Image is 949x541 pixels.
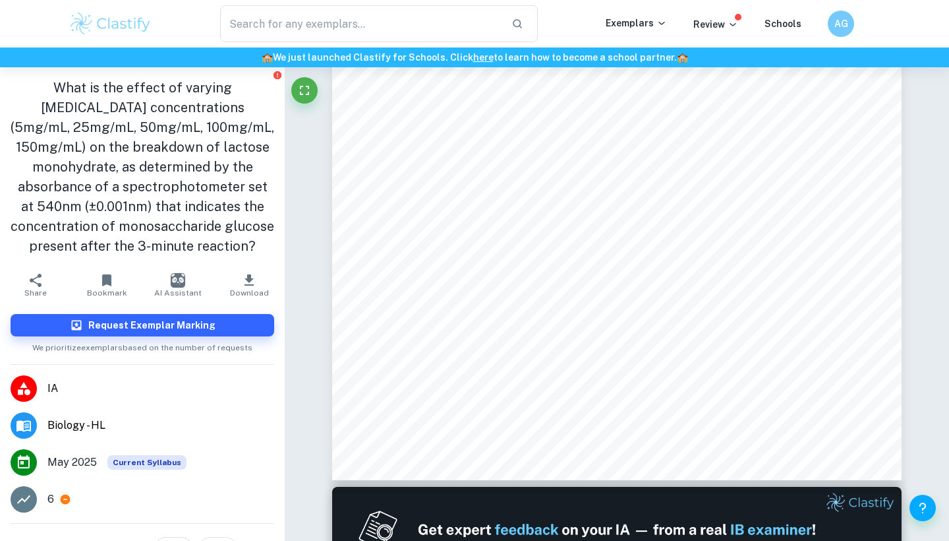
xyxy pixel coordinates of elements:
span: Share [24,288,47,298]
p: Review [693,17,738,32]
input: Search for any exemplars... [220,5,501,42]
span: Investigation of the effect of varying [MEDICAL_DATA] concentrations on the rate of breakdown of ... [404,72,879,83]
h1: What is the effect of varying [MEDICAL_DATA] concentrations (5mg/mL, 25mg/mL, 50mg/mL, 100mg/mL, ... [11,78,274,256]
button: AG [828,11,854,37]
img: AI Assistant [171,273,185,288]
span: Biology - HL [47,418,274,433]
a: Schools [764,18,801,29]
button: AI Assistant [142,267,214,303]
span: AI Assistant [154,288,202,298]
button: Download [214,267,285,303]
div: This exemplar is based on the current syllabus. Feel free to refer to it for inspiration/ideas wh... [107,455,187,470]
button: Request Exemplar Marking [11,314,274,336]
button: Help and Feedback [909,495,936,521]
img: Clastify logo [69,11,152,37]
span: monohydrate [587,88,646,99]
h6: AG [834,16,849,31]
h6: We just launched Clastify for Schools. Click to learn how to become a school partner. [3,50,946,65]
span: Download [230,288,269,298]
p: 6 [47,492,54,507]
h6: Request Exemplar Marking [88,318,216,333]
button: Report issue [272,70,282,80]
span: Bookmark [87,288,127,298]
span: Word Count: 2,735 [574,111,660,123]
span: IA [47,381,274,397]
button: Fullscreen [291,77,318,104]
p: Exemplars [606,16,667,30]
span: 🏫 [262,52,273,63]
span: We prioritize exemplars based on the number of requests [32,336,252,354]
button: Bookmark [71,267,142,303]
span: Current Syllabus [107,455,187,470]
a: here [473,52,494,63]
span: 🏫 [677,52,688,63]
span: May 2025 [47,455,97,470]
